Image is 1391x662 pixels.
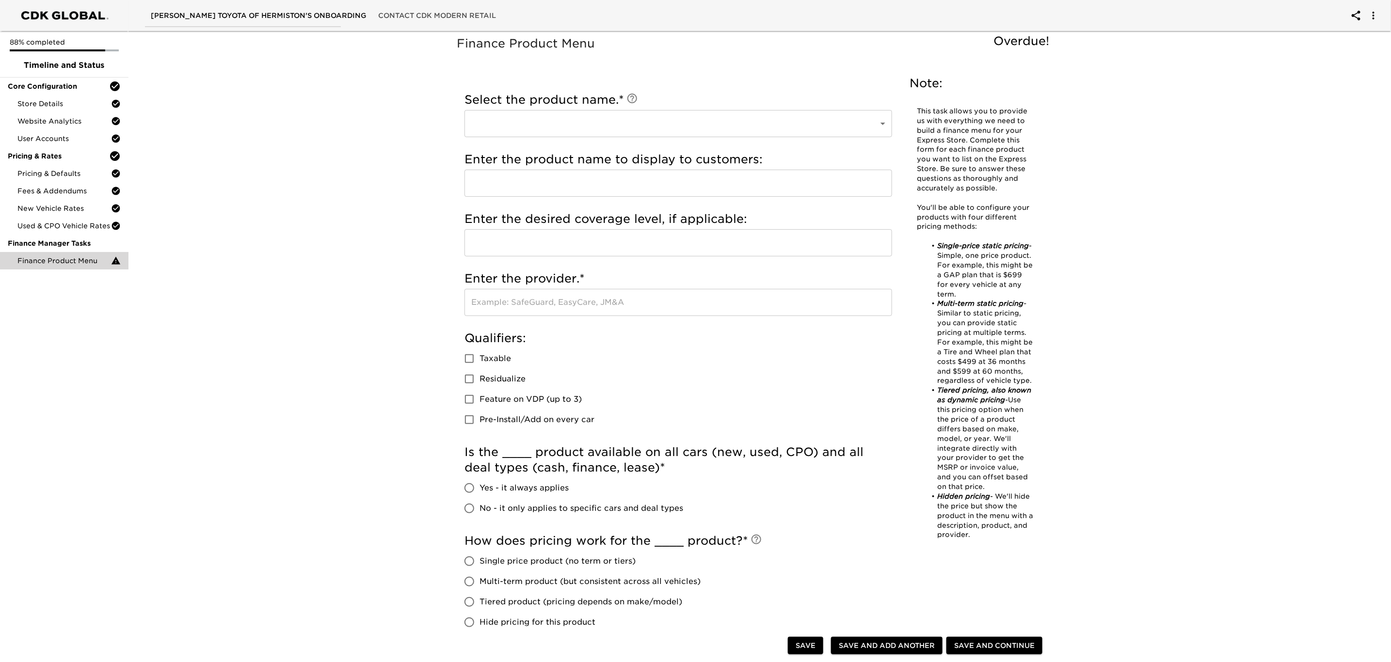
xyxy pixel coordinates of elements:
[17,99,111,109] span: Store Details
[464,92,892,108] h5: Select the product name.
[17,134,111,143] span: User Accounts
[17,221,111,231] span: Used & CPO Vehicle Rates
[480,414,594,426] span: Pre-Install/Add on every car
[480,394,582,405] span: Feature on VDP (up to 3)
[480,482,569,494] span: Yes - it always applies
[796,640,815,652] span: Save
[151,10,367,22] span: [PERSON_NAME] Toyota of Hermiston's Onboarding
[917,203,1033,232] p: You'll be able to configure your products with four different pricing methods:
[831,637,943,655] button: Save and Add Another
[10,37,119,47] p: 88% completed
[464,211,892,227] h5: Enter the desired coverage level, if applicable:
[1362,4,1385,27] button: account of current user
[378,10,496,22] span: Contact CDK Modern Retail
[17,256,111,266] span: Finance Product Menu
[480,576,701,587] span: Multi-term product (but consistent across all vehicles)
[480,503,683,514] span: No - it only applies to specific cars and deal types
[8,60,121,71] span: Timeline and Status
[937,242,1029,250] em: Single-price static pricing
[17,204,111,213] span: New Vehicle Rates
[464,110,892,137] div: ​
[464,152,892,167] h5: Enter the product name to display to customers:
[17,186,111,196] span: Fees & Addendums
[917,107,1033,193] p: This task allows you to provide us with everything we need to build a finance menu for your Expre...
[8,151,109,161] span: Pricing & Rates
[993,34,1049,48] span: Overdue!
[927,241,1033,299] li: - Simple, one price product. For example, this might be a GAP plan that is $699 for every vehicle...
[1344,4,1368,27] button: account of current user
[1023,299,1026,307] em: -
[910,76,1040,91] h5: Note:
[954,640,1035,652] span: Save and Continue
[457,36,1054,51] h5: Finance Product Menu
[946,637,1042,655] button: Save and Continue
[927,299,1033,386] li: Similar to static pricing, you can provide static pricing at multiple terms. For example, this mi...
[937,299,1023,307] em: Multi-term static pricing
[927,492,1033,540] li: - We'll hide the price but show the product in the menu with a description, product, and provider.
[464,533,892,549] h5: How does pricing work for the ____ product?
[8,238,121,248] span: Finance Manager Tasks
[937,386,1034,404] em: Tiered pricing, also known as dynamic pricing
[480,555,636,567] span: Single price product (no term or tiers)
[788,637,823,655] button: Save
[464,444,892,475] h5: Is the ____ product available on all cars (new, used, CPO) and all deal types (cash, finance, lease)
[464,331,892,346] h5: Qualifiers:
[8,81,109,91] span: Core Configuration
[480,353,511,364] span: Taxable
[17,116,111,126] span: Website Analytics
[927,386,1033,492] li: Use this pricing option when the price of a product differs based on make, model, or year. We'll ...
[464,289,892,316] input: Example: SafeGuard, EasyCare, JM&A
[480,596,682,608] span: Tiered product (pricing depends on make/model)
[937,492,990,500] em: Hidden pricing
[17,169,111,178] span: Pricing & Defaults
[464,271,892,286] h5: Enter the provider.
[839,640,935,652] span: Save and Add Another
[480,373,526,385] span: Residualize
[1005,396,1008,404] em: -
[480,616,595,628] span: Hide pricing for this product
